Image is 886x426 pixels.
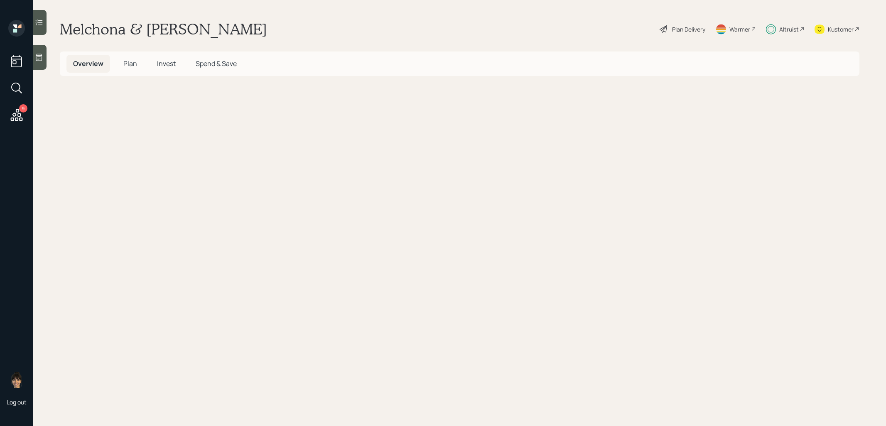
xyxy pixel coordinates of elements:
[8,372,25,388] img: treva-nostdahl-headshot.png
[60,20,267,38] h1: Melchona & [PERSON_NAME]
[157,59,176,68] span: Invest
[196,59,237,68] span: Spend & Save
[19,104,27,113] div: 9
[73,59,103,68] span: Overview
[7,398,27,406] div: Log out
[729,25,750,34] div: Warmer
[672,25,705,34] div: Plan Delivery
[123,59,137,68] span: Plan
[828,25,854,34] div: Kustomer
[779,25,799,34] div: Altruist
